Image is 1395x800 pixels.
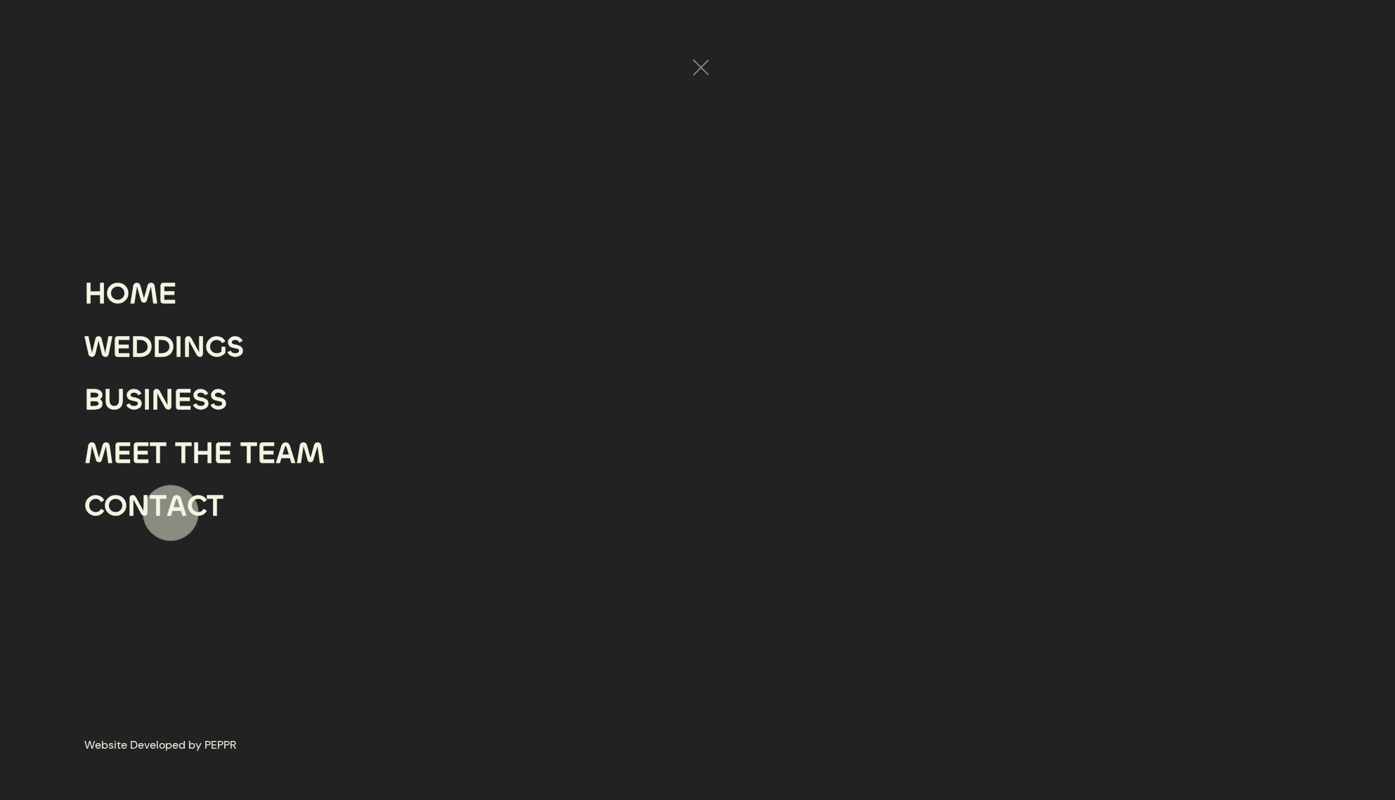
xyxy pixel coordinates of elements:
[205,321,226,374] div: G
[125,373,143,427] div: S
[214,427,232,480] div: E
[175,427,192,480] div: T
[183,321,205,374] div: N
[143,373,151,427] div: I
[167,479,187,533] div: A
[192,427,214,480] div: H
[151,373,174,427] div: N
[174,321,183,374] div: I
[131,427,150,480] div: E
[207,479,223,533] div: T
[150,427,167,480] div: T
[113,427,131,480] div: E
[174,373,192,427] div: E
[257,427,275,480] div: E
[104,373,125,427] div: U
[187,479,207,533] div: C
[150,479,167,533] div: T
[131,321,153,374] div: D
[84,427,113,480] div: M
[84,321,112,374] div: W
[240,427,257,480] div: T
[84,479,104,533] div: C
[84,373,104,427] div: B
[158,267,176,321] div: E
[209,373,227,427] div: S
[84,267,106,321] div: H
[129,267,158,321] div: M
[84,427,325,480] a: MEET THE TEAM
[104,479,127,533] div: O
[226,321,244,374] div: S
[84,267,176,321] a: HOME
[84,321,244,374] a: WEDDINGS
[84,373,227,427] a: BUSINESS
[153,321,174,374] div: D
[112,321,131,374] div: E
[296,427,325,480] div: M
[275,427,296,480] div: A
[127,479,150,533] div: N
[192,373,209,427] div: S
[106,267,129,321] div: O
[84,479,223,533] a: CONTACT
[84,735,236,755] a: Website Developed by PEPPR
